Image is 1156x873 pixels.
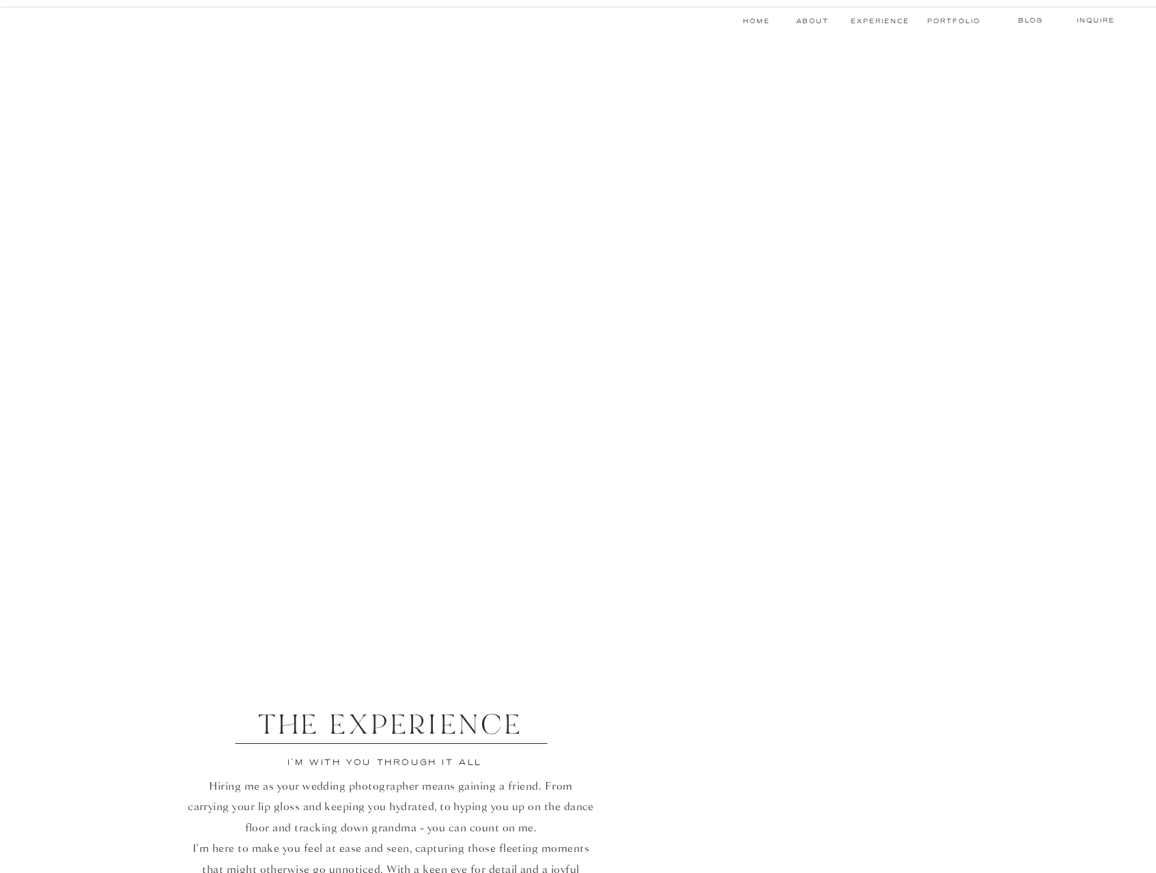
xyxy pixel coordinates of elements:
[440,603,721,621] h1: scroll down to view the experience
[1072,15,1120,26] a: Inquire
[1004,15,1057,26] a: blog
[927,16,978,27] a: Portfolio
[851,16,910,27] a: experience
[796,16,826,27] a: About
[741,16,772,27] a: Home
[479,311,679,332] h2: the wedding day
[221,707,561,743] p: THE EXPERIENCE
[272,755,498,768] p: i'm with you through it all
